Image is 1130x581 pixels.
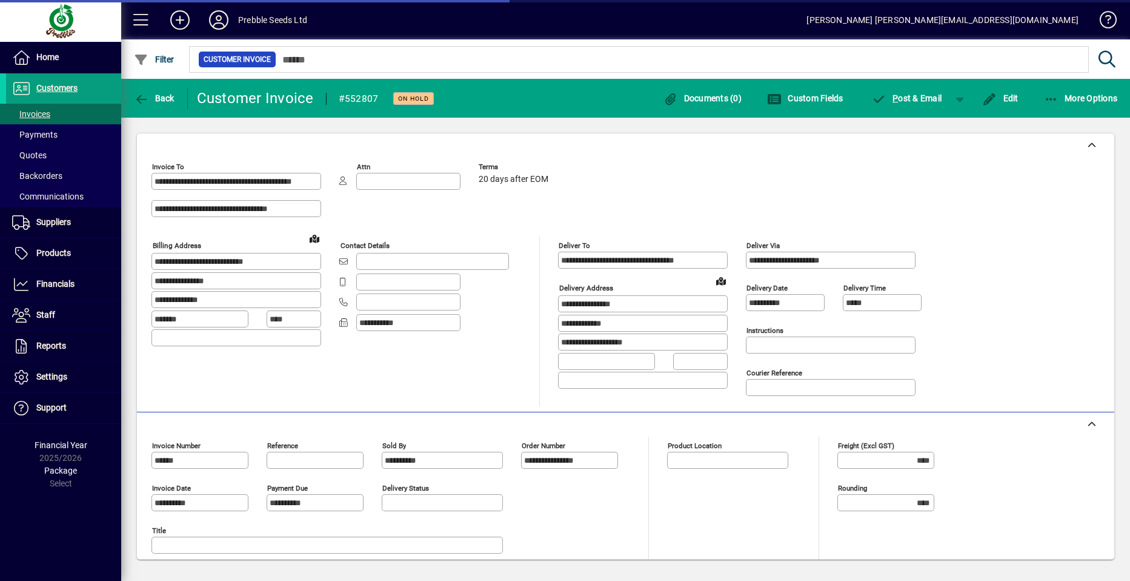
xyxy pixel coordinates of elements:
a: Support [6,393,121,423]
button: Profile [199,9,238,31]
span: Financials [36,279,75,289]
span: Back [134,93,174,103]
div: [PERSON_NAME] [PERSON_NAME][EMAIL_ADDRESS][DOMAIN_NAME] [806,10,1078,30]
a: View on map [711,271,731,290]
span: Documents (0) [663,93,742,103]
mat-label: Deliver To [559,241,590,250]
mat-label: Sold by [382,442,406,450]
mat-label: Instructions [746,326,783,335]
a: Invoices [6,104,121,124]
mat-label: Freight (excl GST) [838,442,894,450]
a: Reports [6,331,121,361]
span: Invoices [12,109,50,119]
mat-label: Invoice date [152,484,191,492]
mat-label: Invoice number [152,442,201,450]
a: Communications [6,186,121,207]
mat-label: Delivery date [746,284,788,292]
a: Knowledge Base [1091,2,1115,42]
mat-label: Product location [668,442,722,450]
button: Add [161,9,199,31]
span: P [892,93,898,103]
span: Payments [12,130,58,139]
button: Post & Email [866,87,948,109]
a: Staff [6,300,121,331]
a: Home [6,42,121,73]
span: Suppliers [36,217,71,227]
span: Terms [479,163,551,171]
span: Support [36,403,67,412]
button: Edit [979,87,1022,109]
span: Settings [36,372,67,381]
button: Custom Fields [764,87,846,109]
span: Financial Year [35,440,87,450]
a: Products [6,238,121,269]
span: More Options [1044,93,1118,103]
span: Products [36,248,71,258]
button: More Options [1041,87,1121,109]
mat-label: Payment due [267,484,308,492]
button: Filter [131,49,178,70]
mat-label: Attn [357,163,370,171]
span: On hold [398,95,429,102]
a: Suppliers [6,207,121,238]
mat-label: Order number [522,442,565,450]
mat-label: Reference [267,442,298,450]
span: Staff [36,310,55,320]
a: Financials [6,269,121,300]
div: Prebble Seeds Ltd [238,10,307,30]
span: Custom Fields [767,93,843,103]
span: Filter [134,55,174,64]
app-page-header-button: Back [121,87,188,109]
a: Settings [6,362,121,392]
span: Customer Invoice [204,53,271,65]
div: Customer Invoice [197,89,314,108]
button: Back [131,87,178,109]
mat-label: Title [152,526,166,535]
mat-label: Delivery status [382,484,429,492]
span: Backorders [12,171,62,181]
span: Quotes [12,150,47,160]
span: Reports [36,341,66,351]
mat-label: Deliver via [746,241,780,250]
mat-label: Invoice To [152,163,184,171]
div: #552807 [339,89,379,109]
a: Quotes [6,145,121,166]
a: Backorders [6,166,121,186]
span: ost & Email [872,93,942,103]
mat-label: Delivery time [843,284,886,292]
button: Documents (0) [660,87,745,109]
span: Edit [982,93,1019,103]
a: Payments [6,124,121,145]
span: 20 days after EOM [479,175,548,184]
span: Customers [36,83,78,93]
a: View on map [305,229,324,248]
span: Home [36,52,59,62]
mat-label: Rounding [838,484,867,492]
span: Package [44,466,77,475]
span: Communications [12,192,84,201]
mat-label: Courier Reference [746,369,802,377]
